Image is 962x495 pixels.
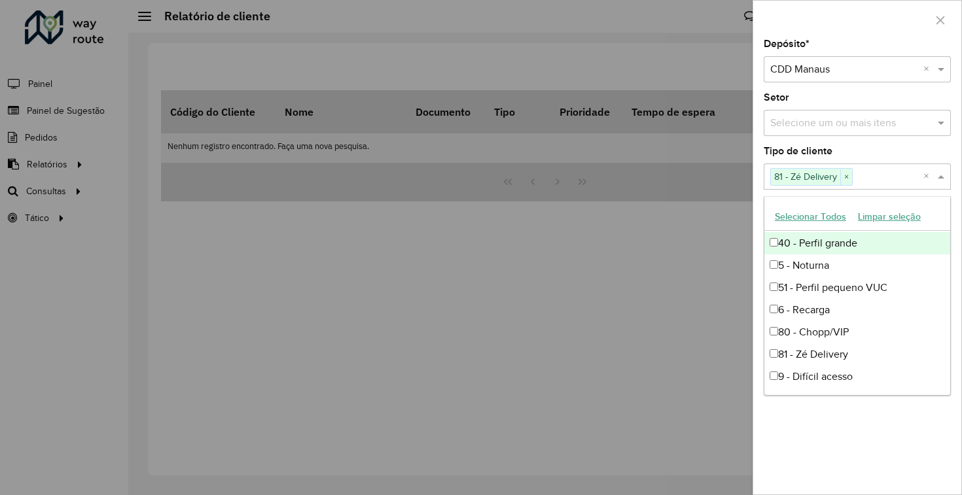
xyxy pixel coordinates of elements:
span: Clear all [923,61,935,77]
button: Limpar seleção [852,207,927,227]
label: Depósito [764,36,810,52]
label: Setor [764,90,789,105]
div: 40 - Perfil grande [764,232,950,254]
span: 81 - Zé Delivery [771,169,840,184]
label: Tipo de cliente [764,143,832,159]
div: 9 - Difícil acesso [764,366,950,388]
ng-dropdown-panel: Options list [764,196,951,396]
button: Selecionar Todos [769,207,852,227]
div: 80 - Chopp/VIP [764,321,950,343]
div: 5 - Noturna [764,254,950,277]
div: 81 - Zé Delivery [764,343,950,366]
div: 51 - Perfil pequeno VUC [764,277,950,299]
span: Clear all [923,169,935,184]
div: 6 - Recarga [764,299,950,321]
span: × [840,169,852,185]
